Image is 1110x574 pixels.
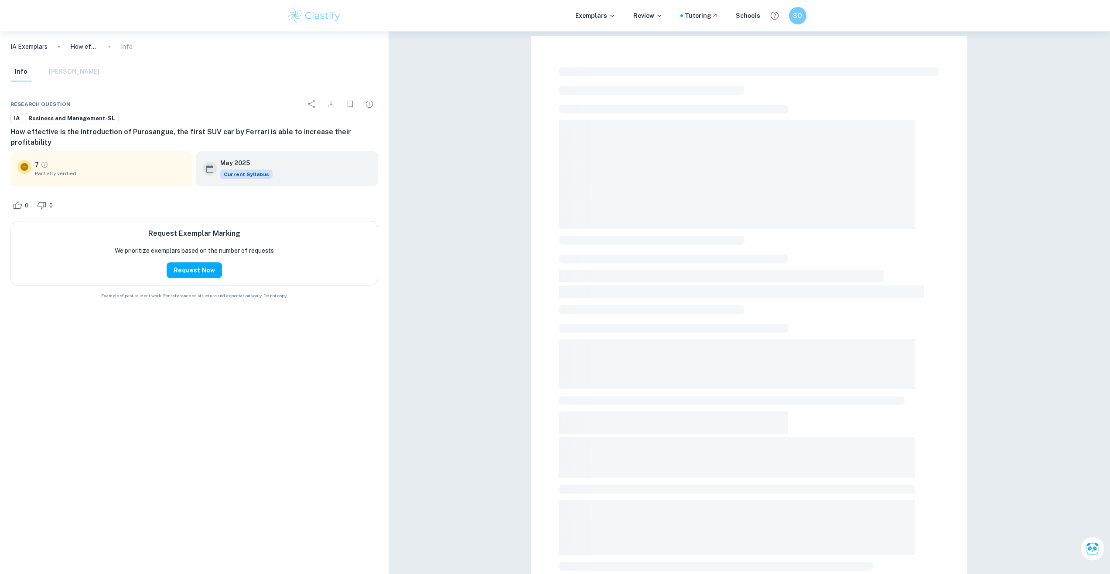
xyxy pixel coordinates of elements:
p: 7 [35,160,39,170]
h6: SO [792,11,803,20]
span: Current Syllabus [220,170,273,179]
button: Request Now [167,262,222,278]
p: Info [121,42,133,51]
p: We prioritize exemplars based on the number of requests [115,246,274,255]
a: Business and Management-SL [25,113,119,124]
p: How effective is the introduction of Purosangue, the first SUV car by Ferrari is able to increase... [70,42,98,51]
span: Partially verified [35,170,185,177]
a: IA Exemplars [10,42,48,51]
button: Help and Feedback [767,8,782,23]
span: Business and Management-SL [25,114,118,123]
a: Schools [736,11,760,20]
div: Like [10,198,33,212]
span: IA [11,114,23,123]
span: 0 [20,201,33,210]
a: Tutoring [685,11,718,20]
div: Download [322,95,340,113]
div: Dislike [35,198,58,212]
a: IA [10,113,23,124]
button: Info [10,62,31,82]
h6: Request Exemplar Marking [148,228,240,239]
div: Report issue [361,95,378,113]
h6: How effective is the introduction of Purosangue, the first SUV car by Ferrari is able to increase... [10,127,378,148]
h6: May 2025 [220,158,266,168]
img: Clastify logo [287,7,342,24]
a: Grade partially verified [41,161,48,169]
p: Review [633,11,663,20]
button: Ask Clai [1080,537,1105,561]
button: SO [789,7,806,24]
p: Exemplars [575,11,616,20]
span: 0 [44,201,58,210]
span: Example of past student work. For reference on structure and expectations only. Do not copy. [10,292,378,299]
div: Share [303,95,321,113]
span: Research question [10,100,71,108]
div: Bookmark [342,95,359,113]
div: This exemplar is based on the current syllabus. Feel free to refer to it for inspiration/ideas wh... [220,170,273,179]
